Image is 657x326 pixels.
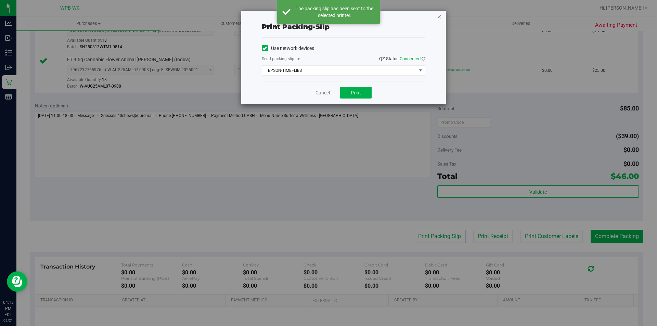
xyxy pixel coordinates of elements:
label: Send packing-slip to: [262,56,300,62]
button: Print [340,87,372,99]
span: EPSON-TIMEFLIES [262,66,416,75]
label: Use network devices [262,45,314,52]
span: Print packing-slip [262,23,330,31]
a: Cancel [315,89,330,96]
span: QZ Status: [379,56,425,61]
span: Connected [400,56,421,61]
span: select [416,66,425,75]
iframe: Resource center [7,271,27,292]
div: The packing slip has been sent to the selected printer. [294,5,375,19]
span: Print [351,90,361,95]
